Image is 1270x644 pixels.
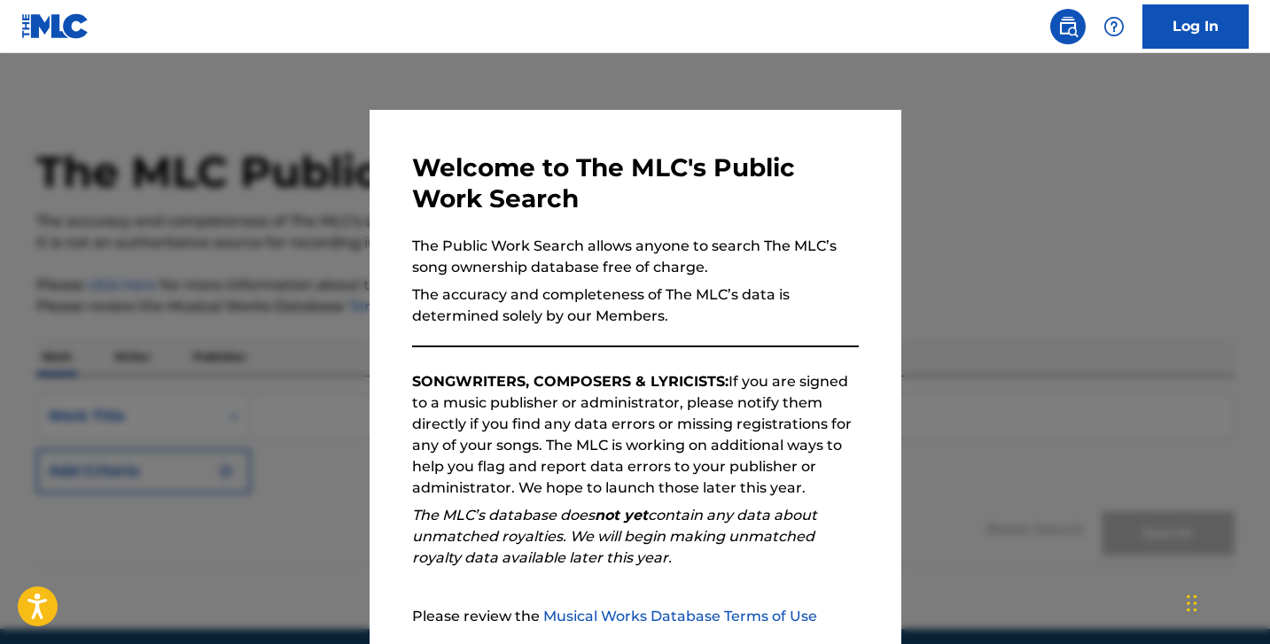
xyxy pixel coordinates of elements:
p: The Public Work Search allows anyone to search The MLC’s song ownership database free of charge. [412,236,859,278]
p: The accuracy and completeness of The MLC’s data is determined solely by our Members. [412,284,859,327]
a: Public Search [1050,9,1086,44]
div: Help [1096,9,1132,44]
iframe: Chat Widget [1181,559,1270,644]
em: The MLC’s database does contain any data about unmatched royalties. We will begin making unmatche... [412,507,817,566]
strong: SONGWRITERS, COMPOSERS & LYRICISTS: [412,373,728,390]
p: Please review the [412,606,859,627]
div: Drag [1187,577,1197,630]
a: Musical Works Database Terms of Use [543,608,817,625]
p: If you are signed to a music publisher or administrator, please notify them directly if you find ... [412,371,859,499]
img: help [1103,16,1125,37]
a: Log In [1142,4,1249,49]
strong: not yet [595,507,648,524]
img: MLC Logo [21,13,90,39]
h3: Welcome to The MLC's Public Work Search [412,152,859,214]
img: search [1057,16,1079,37]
